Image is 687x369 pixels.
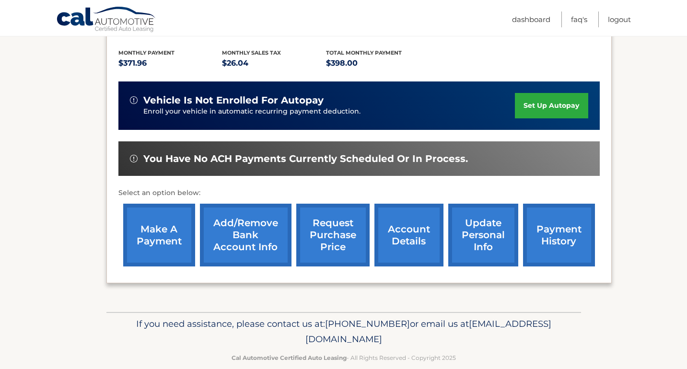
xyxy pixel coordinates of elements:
[113,316,575,347] p: If you need assistance, please contact us at: or email us at
[326,49,402,56] span: Total Monthly Payment
[56,6,157,34] a: Cal Automotive
[512,12,550,27] a: Dashboard
[523,204,595,266] a: payment history
[374,204,443,266] a: account details
[143,94,324,106] span: vehicle is not enrolled for autopay
[143,106,515,117] p: Enroll your vehicle in automatic recurring payment deduction.
[130,155,138,162] img: alert-white.svg
[305,318,551,345] span: [EMAIL_ADDRESS][DOMAIN_NAME]
[130,96,138,104] img: alert-white.svg
[222,57,326,70] p: $26.04
[326,57,430,70] p: $398.00
[222,49,281,56] span: Monthly sales Tax
[113,353,575,363] p: - All Rights Reserved - Copyright 2025
[608,12,631,27] a: Logout
[123,204,195,266] a: make a payment
[571,12,587,27] a: FAQ's
[448,204,518,266] a: update personal info
[118,49,175,56] span: Monthly Payment
[118,57,222,70] p: $371.96
[325,318,410,329] span: [PHONE_NUMBER]
[232,354,347,361] strong: Cal Automotive Certified Auto Leasing
[296,204,370,266] a: request purchase price
[143,153,468,165] span: You have no ACH payments currently scheduled or in process.
[515,93,588,118] a: set up autopay
[200,204,291,266] a: Add/Remove bank account info
[118,187,600,199] p: Select an option below:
